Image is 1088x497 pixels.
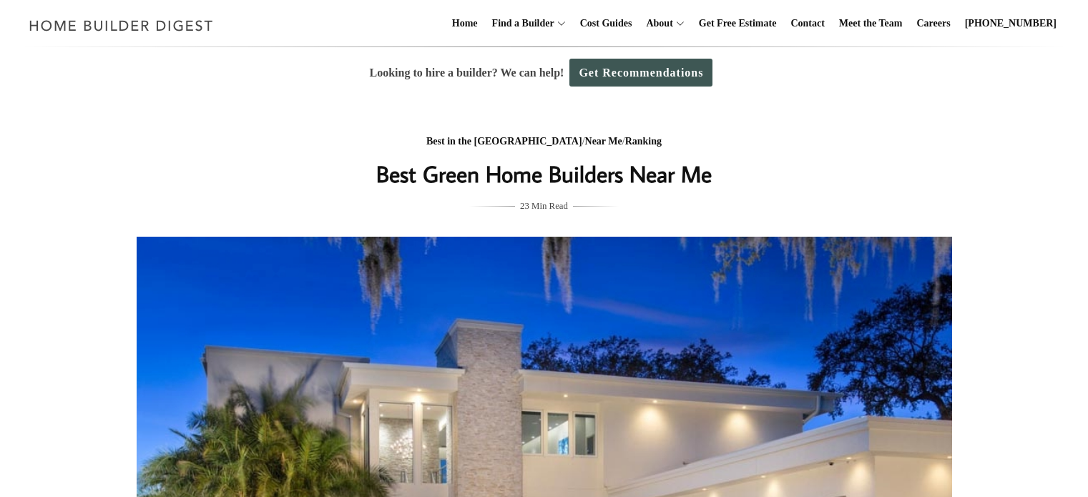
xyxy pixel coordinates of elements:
[426,136,582,147] a: Best in the [GEOGRAPHIC_DATA]
[259,133,830,151] div: / /
[585,136,622,147] a: Near Me
[911,1,956,46] a: Careers
[446,1,484,46] a: Home
[833,1,908,46] a: Meet the Team
[640,1,672,46] a: About
[23,11,220,39] img: Home Builder Digest
[569,59,712,87] a: Get Recommendations
[486,1,554,46] a: Find a Builder
[693,1,783,46] a: Get Free Estimate
[959,1,1062,46] a: [PHONE_NUMBER]
[785,1,830,46] a: Contact
[259,157,830,191] h1: Best Green Home Builders Near Me
[574,1,638,46] a: Cost Guides
[520,198,568,214] span: 23 Min Read
[625,136,662,147] a: Ranking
